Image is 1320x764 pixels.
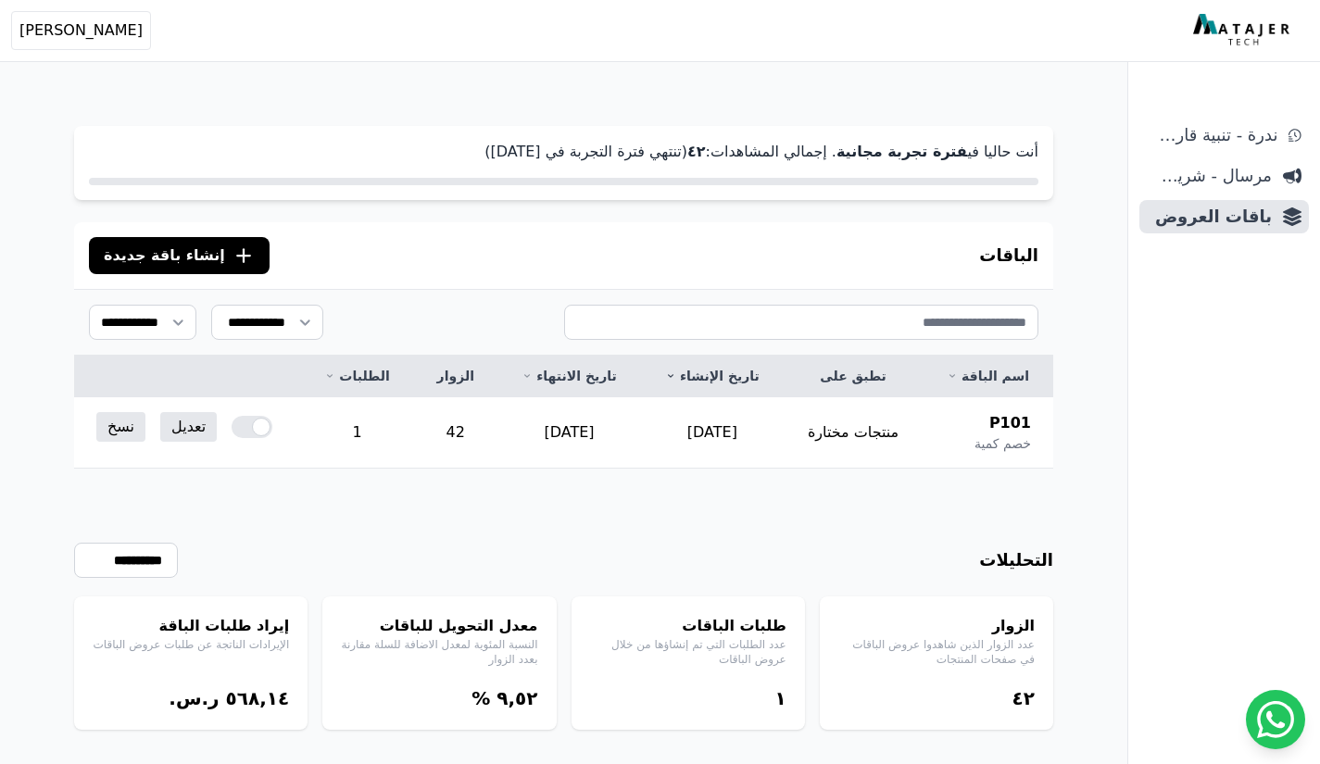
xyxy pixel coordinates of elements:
span: ر.س. [169,687,219,709]
p: الإيرادات الناتجة عن طلبات عروض الباقات [93,637,289,652]
div: ٤٢ [838,685,1035,711]
h3: التحليلات [979,547,1053,573]
h4: إيراد طلبات الباقة [93,615,289,637]
span: خصم كمية [974,434,1031,453]
p: النسبة المئوية لمعدل الاضافة للسلة مقارنة بعدد الزوار [341,637,537,667]
p: أنت حاليا في . إجمالي المشاهدات: (تنتهي فترة التجربة في [DATE]) [89,141,1038,163]
span: % [471,687,490,709]
button: [PERSON_NAME] [11,11,151,50]
strong: فترة تجربة مجانية [836,143,967,160]
a: تاريخ الانتهاء [520,367,619,385]
p: عدد الزوار الذين شاهدوا عروض الباقات في صفحات المنتجات [838,637,1035,667]
img: MatajerTech Logo [1193,14,1294,47]
h4: معدل التحويل للباقات [341,615,537,637]
span: [PERSON_NAME] [19,19,143,42]
bdi: ٩,٥٢ [497,687,537,709]
h4: الزوار [838,615,1035,637]
td: [DATE] [641,397,784,469]
button: إنشاء باقة جديدة [89,237,270,274]
span: باقات العروض [1147,204,1272,230]
a: الطلبات [323,367,392,385]
span: ندرة - تنبية قارب علي النفاذ [1147,122,1277,148]
strong: ٤٢ [687,143,706,160]
th: الزوار [413,356,497,397]
span: مرسال - شريط دعاية [1147,163,1272,189]
td: منتجات مختارة [784,397,923,469]
span: إنشاء باقة جديدة [104,244,225,267]
h4: طلبات الباقات [590,615,786,637]
a: تاريخ الإنشاء [663,367,761,385]
td: 1 [301,397,414,469]
bdi: ٥٦٨,١٤ [226,687,290,709]
span: P101 [989,412,1031,434]
h3: الباقات [979,243,1038,269]
a: تعديل [160,412,217,442]
a: نسخ [96,412,145,442]
td: 42 [413,397,497,469]
a: اسم الباقة [945,367,1031,385]
p: عدد الطلبات التي تم إنشاؤها من خلال عروض الباقات [590,637,786,667]
th: تطبق على [784,356,923,397]
div: ١ [590,685,786,711]
td: [DATE] [497,397,641,469]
